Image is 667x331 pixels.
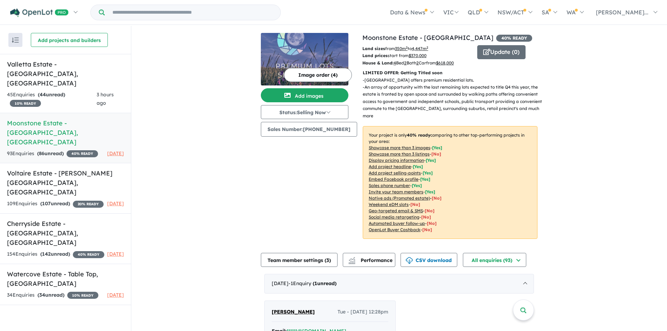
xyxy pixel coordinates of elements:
span: 34 [39,292,45,298]
b: House & Land: [362,60,394,65]
sup: 2 [406,46,408,49]
a: [PERSON_NAME] [272,308,315,316]
p: from [362,45,472,52]
span: [DATE] [107,150,124,157]
u: 4 [394,60,396,65]
div: [DATE] [264,274,534,294]
strong: ( unread) [313,280,336,287]
img: Moonstone Estate - Rockbank [261,33,348,85]
h5: Moonstone Estate - [GEOGRAPHIC_DATA] , [GEOGRAPHIC_DATA] [7,118,124,147]
span: [ Yes ] [423,170,433,175]
span: Performance [349,257,392,263]
button: Update (0) [477,45,526,59]
strong: ( unread) [37,150,64,157]
span: 44 [40,91,46,98]
div: 34 Enquir ies [7,291,98,299]
span: 40 % READY [73,251,104,258]
span: 40 % READY [496,35,532,42]
button: All enquiries (93) [463,253,526,267]
u: $ 370,000 [409,53,426,58]
span: [DATE] [107,200,124,207]
u: 4,447 m [412,46,428,51]
u: 2 [416,60,419,65]
span: [DATE] [107,292,124,298]
span: [No] [422,227,432,232]
span: 10 % READY [10,100,41,107]
span: [ Yes ] [412,183,422,188]
span: 142 [42,251,51,257]
span: [No] [432,195,442,201]
b: Land sizes [362,46,385,51]
span: 20 % READY [73,201,104,208]
span: [ Yes ] [420,177,430,182]
p: Bed Bath Car from [362,60,472,67]
h5: Watercove Estate - Table Top , [GEOGRAPHIC_DATA] [7,269,124,288]
button: Add images [261,88,348,102]
h5: Voltaire Estate - [PERSON_NAME][GEOGRAPHIC_DATA] , [GEOGRAPHIC_DATA] [7,168,124,197]
div: 109 Enquir ies [7,200,104,208]
img: line-chart.svg [349,257,355,261]
img: Openlot PRO Logo White [10,8,69,17]
span: to [408,46,428,51]
strong: ( unread) [38,91,65,98]
strong: ( unread) [40,251,70,257]
button: Team member settings (3) [261,253,338,267]
button: Sales Number:[PHONE_NUMBER] [261,122,357,137]
u: Invite your team members [369,189,423,194]
input: Try estate name, suburb, builder or developer [106,5,279,20]
p: - An array of opportunity with the last remaining lots expected to title Q4 this year, the estate... [363,84,543,119]
p: LIMITED OFFER: Getting Titled soon [363,69,537,76]
span: [No] [410,202,420,207]
u: Add project selling-points [369,170,421,175]
span: [No] [421,214,431,220]
span: 1 [314,280,317,287]
h5: Cherryside Estate - [GEOGRAPHIC_DATA] , [GEOGRAPHIC_DATA] [7,219,124,247]
span: [PERSON_NAME] [272,309,315,315]
img: download icon [406,257,413,264]
button: Performance [343,253,395,267]
span: 3 [326,257,329,263]
u: OpenLot Buyer Cashback [369,227,421,232]
b: Land prices [362,53,388,58]
u: Automated buyer follow-up [369,221,425,226]
button: Add projects and builders [31,33,108,47]
p: start from [362,52,472,59]
button: Status:Selling Now [261,105,348,119]
span: 3 hours ago [97,91,114,106]
span: [ Yes ] [432,145,442,150]
button: Image order (4) [284,68,352,82]
span: [PERSON_NAME]... [596,9,648,16]
u: Showcase more than 3 images [369,145,430,150]
u: Social media retargeting [369,214,419,220]
a: Moonstone Estate - [GEOGRAPHIC_DATA] [362,34,493,42]
span: [DATE] [107,251,124,257]
span: - 1 Enquir y [289,280,336,287]
span: [No] [427,221,437,226]
u: Add project headline [369,164,411,169]
u: Embed Facebook profile [369,177,418,182]
img: sort.svg [12,37,19,43]
span: [ Yes ] [425,189,435,194]
h5: Valletta Estate - [GEOGRAPHIC_DATA] , [GEOGRAPHIC_DATA] [7,60,124,88]
u: Weekend eDM slots [369,202,409,207]
span: 107 [42,200,51,207]
strong: ( unread) [37,292,64,298]
span: 86 [39,150,44,157]
u: $ 618,000 [436,60,454,65]
u: Geo-targeted email & SMS [369,208,423,213]
div: 93 Enquir ies [7,150,98,158]
u: Sales phone number [369,183,410,188]
u: 350 m [395,46,408,51]
span: 40 % READY [67,150,98,157]
sup: 2 [426,46,428,49]
strong: ( unread) [40,200,70,207]
div: 45 Enquir ies [7,91,97,108]
div: 154 Enquir ies [7,250,104,258]
u: 2 [404,60,407,65]
span: [ Yes ] [413,164,423,169]
u: Showcase more than 3 listings [369,151,430,157]
b: 40 % ready [407,132,430,138]
span: 10 % READY [67,292,98,299]
u: Native ads (Promoted estate) [369,195,430,201]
